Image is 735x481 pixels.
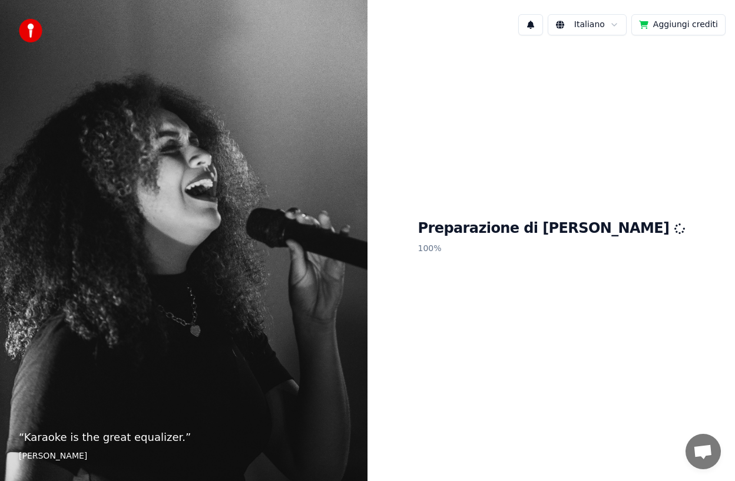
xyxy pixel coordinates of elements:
footer: [PERSON_NAME] [19,450,349,462]
p: “ Karaoke is the great equalizer. ” [19,429,349,446]
button: Aggiungi crediti [631,14,726,35]
p: 100 % [418,238,685,259]
h1: Preparazione di [PERSON_NAME] [418,219,685,238]
a: Aprire la chat [686,434,721,469]
img: youka [19,19,42,42]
